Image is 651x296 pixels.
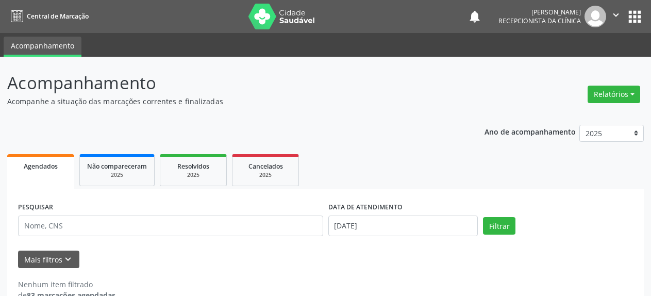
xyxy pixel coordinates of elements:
[485,125,576,138] p: Ano de acompanhamento
[18,279,115,290] div: Nenhum item filtrado
[498,8,581,17] div: [PERSON_NAME]
[328,216,478,236] input: Selecione um intervalo
[240,171,291,179] div: 2025
[7,96,453,107] p: Acompanhe a situação das marcações correntes e finalizadas
[18,251,79,269] button: Mais filtroskeyboard_arrow_down
[498,17,581,25] span: Recepcionista da clínica
[18,200,53,216] label: PESQUISAR
[588,86,640,103] button: Relatórios
[585,6,606,27] img: img
[468,9,482,24] button: notifications
[177,162,209,171] span: Resolvidos
[18,216,323,236] input: Nome, CNS
[606,6,626,27] button: 
[248,162,283,171] span: Cancelados
[87,162,147,171] span: Não compareceram
[4,37,81,57] a: Acompanhamento
[87,171,147,179] div: 2025
[626,8,644,26] button: apps
[7,70,453,96] p: Acompanhamento
[168,171,219,179] div: 2025
[24,162,58,171] span: Agendados
[483,217,515,235] button: Filtrar
[7,8,89,25] a: Central de Marcação
[328,200,403,216] label: DATA DE ATENDIMENTO
[62,254,74,265] i: keyboard_arrow_down
[27,12,89,21] span: Central de Marcação
[610,9,622,21] i: 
